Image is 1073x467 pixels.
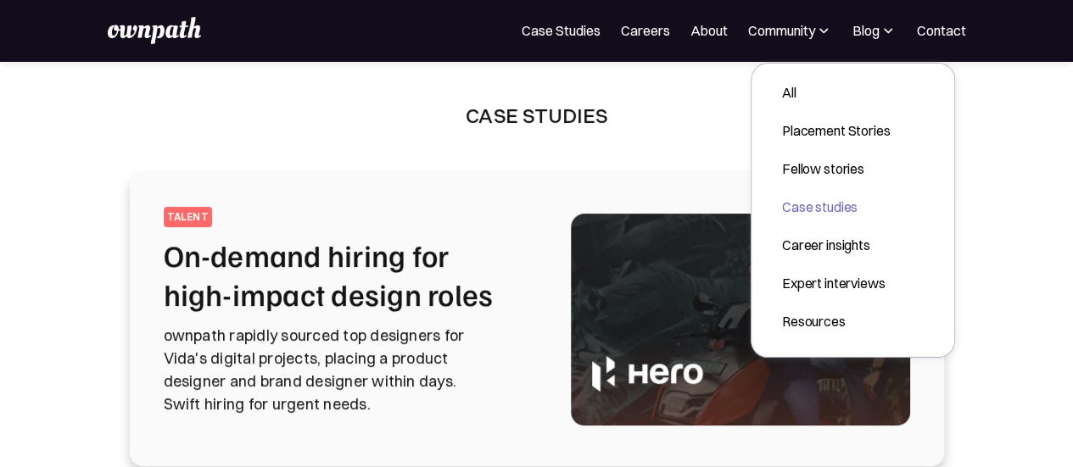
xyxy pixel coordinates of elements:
[782,197,890,217] div: Case studies
[522,20,601,41] a: Case Studies
[768,306,903,336] a: Resources
[768,192,903,222] a: Case studies
[751,63,955,358] nav: Blog
[782,235,890,255] div: Career insights
[768,115,903,146] a: Placement Stories
[164,236,530,314] h2: On-demand hiring for high-impact design roles
[768,77,903,108] a: All
[167,210,209,224] div: talent
[852,20,880,41] div: Blog
[768,153,903,184] a: Fellow stories
[782,273,890,293] div: Expert interviews
[748,20,815,41] div: Community
[748,20,832,41] div: Community
[466,102,607,129] div: Case Studies
[768,268,903,298] a: Expert interviews
[621,20,670,41] a: Careers
[782,82,890,103] div: All
[917,20,966,41] a: Contact
[164,207,910,432] a: talentOn-demand hiring for high-impact design rolesownpath rapidly sourced top designers for Vida...
[782,158,890,179] div: Fellow stories
[690,20,728,41] a: About
[768,230,903,260] a: Career insights
[782,120,890,141] div: Placement Stories
[782,311,890,331] div: Resources
[852,20,897,41] div: Blog
[164,324,530,415] p: ownpath rapidly sourced top designers for Vida's digital projects, placing a product designer and...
